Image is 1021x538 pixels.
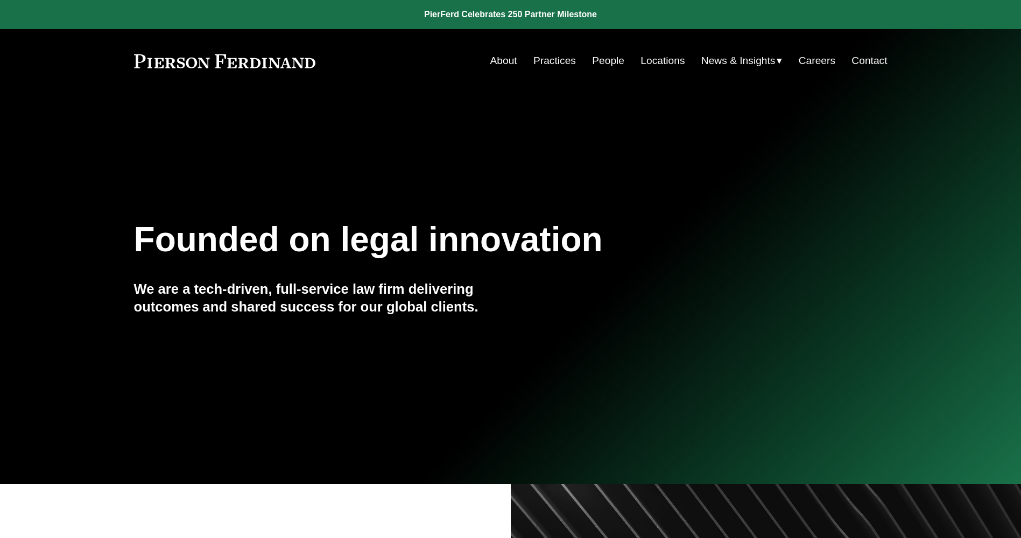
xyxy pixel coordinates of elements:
h4: We are a tech-driven, full-service law firm delivering outcomes and shared success for our global... [134,280,511,315]
span: News & Insights [701,52,776,70]
a: About [490,51,517,71]
a: People [592,51,624,71]
h1: Founded on legal innovation [134,220,762,259]
a: folder dropdown [701,51,783,71]
a: Contact [851,51,887,71]
a: Locations [640,51,685,71]
a: Careers [799,51,835,71]
a: Practices [533,51,576,71]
